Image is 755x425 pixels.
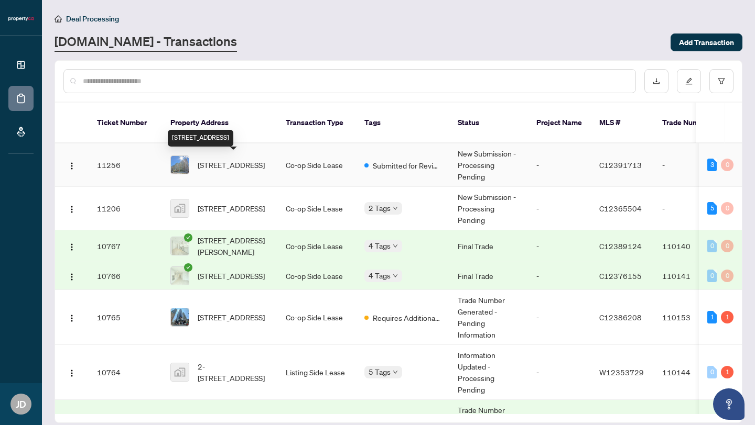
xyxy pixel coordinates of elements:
td: 10765 [89,290,162,345]
img: logo [8,16,34,22]
span: [STREET_ADDRESS] [198,203,265,214]
div: 0 [707,366,717,378]
th: Tags [356,103,449,143]
td: Co-op Side Lease [277,290,356,345]
td: 11256 [89,143,162,187]
td: - [654,187,727,230]
span: C12389124 [599,241,642,251]
div: 3 [707,159,717,171]
th: Property Address [162,103,277,143]
img: Logo [68,314,76,322]
span: [STREET_ADDRESS] [198,159,265,171]
button: Logo [63,238,80,254]
span: [STREET_ADDRESS][PERSON_NAME] [198,234,269,258]
span: down [393,243,398,249]
td: Listing Side Lease [277,345,356,400]
button: download [644,69,668,93]
td: 110140 [654,230,727,262]
div: 1 [721,366,734,378]
td: 10764 [89,345,162,400]
td: - [528,143,591,187]
td: Co-op Side Lease [277,230,356,262]
span: download [653,77,660,85]
div: 0 [721,159,734,171]
span: Submitted for Review [373,160,441,171]
td: 10766 [89,262,162,290]
button: Open asap [713,388,745,420]
div: 0 [721,202,734,215]
span: check-circle [184,263,192,272]
th: Project Name [528,103,591,143]
span: edit [685,77,693,85]
th: Trade Number [654,103,727,143]
img: thumbnail-img [171,156,189,174]
td: Final Trade [449,230,528,262]
td: - [528,187,591,230]
div: 0 [721,240,734,252]
button: Logo [63,364,80,381]
button: Logo [63,267,80,284]
td: 110141 [654,262,727,290]
td: 110144 [654,345,727,400]
span: home [55,15,62,23]
th: Ticket Number [89,103,162,143]
img: thumbnail-img [171,199,189,217]
img: Logo [68,162,76,170]
th: MLS # [591,103,654,143]
td: Information Updated - Processing Pending [449,345,528,400]
span: W12353729 [599,367,644,377]
td: 110153 [654,290,727,345]
div: [STREET_ADDRESS] [168,130,233,147]
span: 2-[STREET_ADDRESS] [198,361,269,384]
th: Transaction Type [277,103,356,143]
span: 4 Tags [369,240,391,252]
td: Co-op Side Lease [277,262,356,290]
span: check-circle [184,233,192,242]
div: 5 [707,202,717,215]
td: 11206 [89,187,162,230]
td: - [654,143,727,187]
img: Logo [68,369,76,377]
span: JD [16,397,26,411]
span: filter [718,77,725,85]
img: thumbnail-img [171,267,189,285]
div: 1 [707,311,717,323]
span: down [393,370,398,375]
td: New Submission - Processing Pending [449,187,528,230]
td: 10767 [89,230,162,262]
span: [STREET_ADDRESS] [198,270,265,282]
span: C12376155 [599,271,642,281]
td: New Submission - Processing Pending [449,143,528,187]
th: Status [449,103,528,143]
td: - [528,230,591,262]
button: Add Transaction [671,33,742,51]
a: [DOMAIN_NAME] - Transactions [55,33,237,52]
span: down [393,206,398,211]
td: Final Trade [449,262,528,290]
td: - [528,290,591,345]
span: 4 Tags [369,270,391,282]
img: Logo [68,273,76,281]
td: Co-op Side Lease [277,187,356,230]
span: C12365504 [599,204,642,213]
span: Add Transaction [679,34,734,51]
td: Trade Number Generated - Pending Information [449,290,528,345]
td: - [528,345,591,400]
img: thumbnail-img [171,308,189,326]
div: 0 [721,270,734,282]
div: 1 [721,311,734,323]
button: filter [709,69,734,93]
td: Co-op Side Lease [277,143,356,187]
span: Requires Additional Docs [373,312,441,323]
button: Logo [63,156,80,173]
img: thumbnail-img [171,363,189,381]
span: C12391713 [599,160,642,170]
span: Deal Processing [66,14,119,24]
span: 5 Tags [369,366,391,378]
span: 2 Tags [369,202,391,214]
div: 0 [707,240,717,252]
button: Logo [63,309,80,326]
span: C12386208 [599,312,642,322]
div: 0 [707,270,717,282]
img: Logo [68,243,76,251]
